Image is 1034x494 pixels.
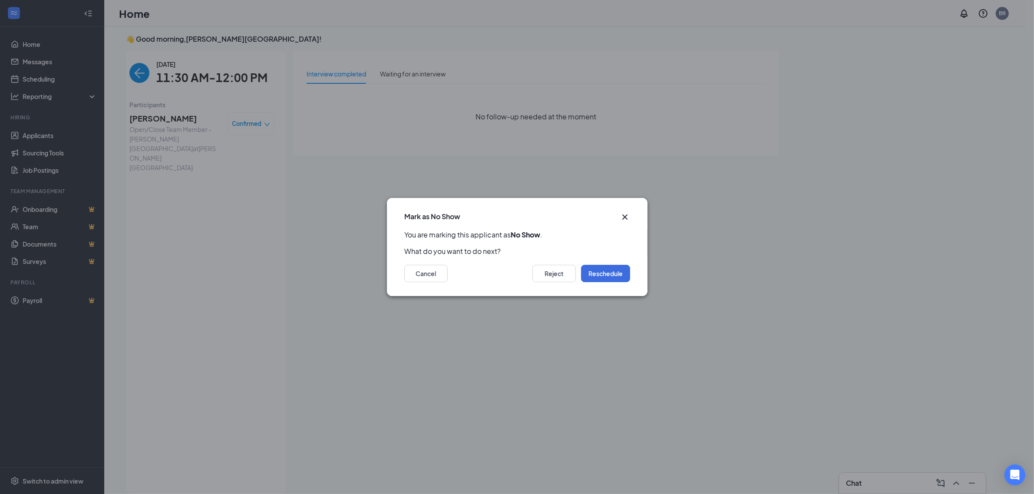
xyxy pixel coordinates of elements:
button: Cancel [404,265,448,282]
svg: Cross [620,212,630,222]
button: Reject [532,265,576,282]
button: Reschedule [581,265,630,282]
h3: Mark as No Show [404,212,460,221]
p: You are marking this applicant as . [404,230,630,240]
b: No Show [511,230,540,239]
div: Open Intercom Messenger [1004,464,1025,485]
p: What do you want to do next? [404,247,630,256]
button: Close [620,212,630,222]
